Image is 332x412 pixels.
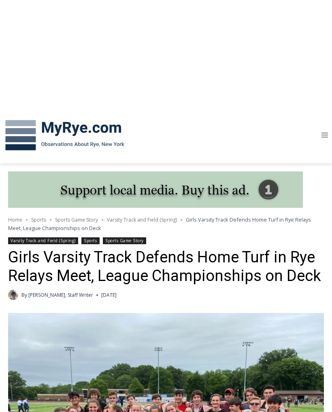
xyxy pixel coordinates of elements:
a: Sports Game Story [103,237,146,244]
span: > [180,217,183,223]
img: support local media, buy this ad [8,171,303,208]
a: Home [8,216,22,223]
span: > [101,217,104,223]
a: Author image [8,290,18,300]
h1: Girls Varsity Track Defends Home Turf in Rye Relays Meet, League Championships on Deck [8,248,324,285]
span: By [21,291,27,299]
a: Sports [81,237,99,244]
button: Open menu [317,129,332,142]
span: Girls Varsity Track Defends Home Turf in Rye Relays Meet, League Championships on Deck [8,216,311,231]
a: Varsity Track and Field (Spring) [8,237,78,244]
a: Varsity Track and Field (Spring) [107,216,177,223]
span: > [49,217,52,223]
a: Sports Game Story [55,216,98,223]
span: > [26,217,28,223]
nav: Breadcrumbs [8,216,324,232]
a: [PERSON_NAME], Staff Writer [28,292,93,298]
img: (PHOTO: MyRye.com 2024 Head Intern, Editor and now Staff Writer Charlie Morris. Contributed.)Char... [8,290,18,300]
a: Sports [31,216,46,223]
time: [DATE] [101,291,117,299]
